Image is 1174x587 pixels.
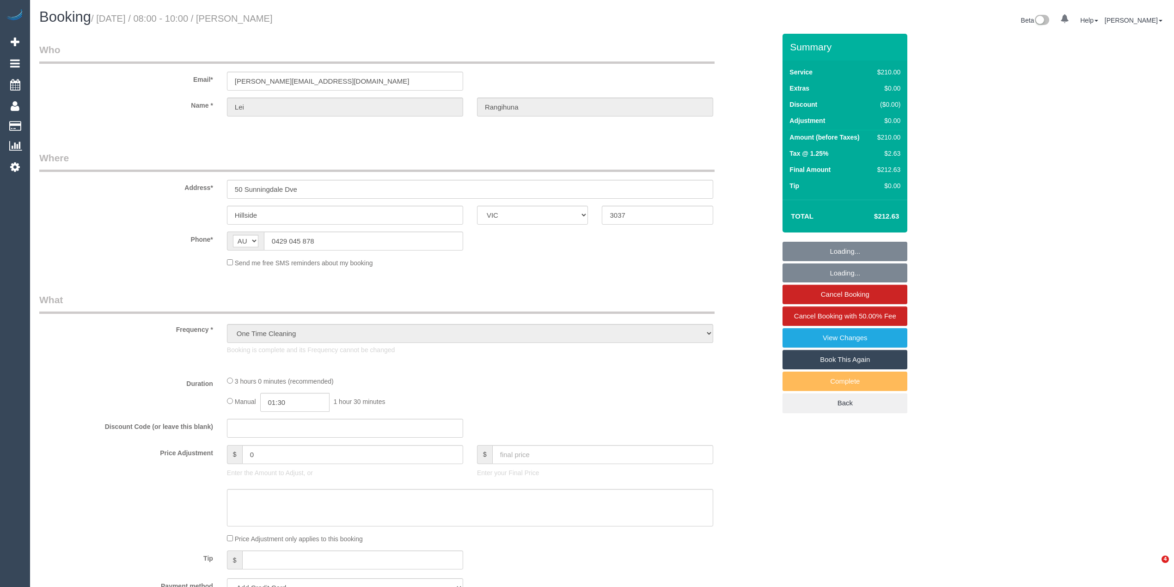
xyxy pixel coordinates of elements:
span: 1 hour 30 minutes [333,398,385,405]
label: Price Adjustment [32,445,220,458]
div: $0.00 [874,181,900,190]
input: Email* [227,72,463,91]
label: Address* [32,180,220,192]
a: View Changes [783,328,907,348]
h4: $212.63 [846,213,899,220]
label: Adjustment [789,116,825,125]
span: 3 hours 0 minutes (recommended) [235,378,334,385]
legend: Who [39,43,715,64]
div: ($0.00) [874,100,900,109]
strong: Total [791,212,813,220]
label: Email* [32,72,220,84]
div: $2.63 [874,149,900,158]
label: Extras [789,84,809,93]
div: $210.00 [874,133,900,142]
input: final price [492,445,713,464]
span: 4 [1162,556,1169,563]
a: Help [1080,17,1098,24]
div: $210.00 [874,67,900,77]
span: Send me free SMS reminders about my booking [235,259,373,267]
a: Cancel Booking [783,285,907,304]
label: Name * [32,98,220,110]
span: Cancel Booking with 50.00% Fee [794,312,896,320]
a: Cancel Booking with 50.00% Fee [783,306,907,326]
span: $ [227,550,242,569]
label: Phone* [32,232,220,244]
a: Beta [1021,17,1050,24]
span: $ [477,445,492,464]
span: Price Adjustment only applies to this booking [235,535,363,543]
label: Final Amount [789,165,831,174]
span: $ [227,445,242,464]
p: Booking is complete and its Frequency cannot be changed [227,345,713,355]
div: $212.63 [874,165,900,174]
label: Discount Code (or leave this blank) [32,419,220,431]
img: Automaid Logo [6,9,24,22]
img: New interface [1034,15,1049,27]
a: Book This Again [783,350,907,369]
p: Enter your Final Price [477,468,713,477]
input: First Name* [227,98,463,116]
a: [PERSON_NAME] [1105,17,1162,24]
label: Tip [789,181,799,190]
label: Service [789,67,813,77]
input: Phone* [264,232,463,251]
label: Discount [789,100,817,109]
p: Enter the Amount to Adjust, or [227,468,463,477]
input: Suburb* [227,206,463,225]
div: $0.00 [874,116,900,125]
div: $0.00 [874,84,900,93]
small: / [DATE] / 08:00 - 10:00 / [PERSON_NAME] [91,13,273,24]
iframe: Intercom live chat [1143,556,1165,578]
label: Frequency * [32,322,220,334]
label: Amount (before Taxes) [789,133,859,142]
input: Last Name* [477,98,713,116]
legend: Where [39,151,715,172]
span: Booking [39,9,91,25]
span: Manual [235,398,256,405]
label: Tax @ 1.25% [789,149,828,158]
label: Duration [32,376,220,388]
label: Tip [32,550,220,563]
h3: Summary [790,42,903,52]
a: Back [783,393,907,413]
input: Post Code* [602,206,713,225]
legend: What [39,293,715,314]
